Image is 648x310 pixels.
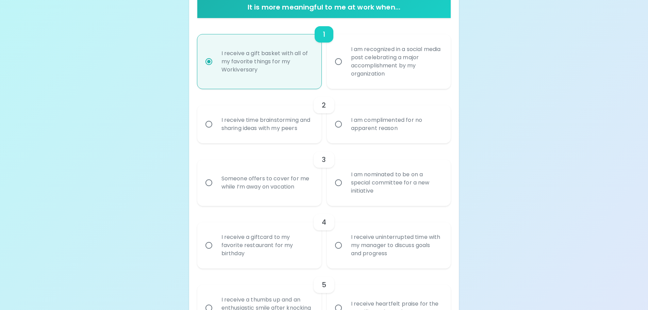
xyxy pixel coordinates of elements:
[197,143,451,206] div: choice-group-check
[322,154,326,165] h6: 3
[346,225,447,266] div: I receive uninterrupted time with my manager to discuss goals and progress
[200,2,448,13] h6: It is more meaningful to me at work when...
[197,18,451,89] div: choice-group-check
[197,89,451,143] div: choice-group-check
[322,217,326,228] h6: 4
[216,108,318,141] div: I receive time brainstorming and sharing ideas with my peers
[322,100,326,111] h6: 2
[216,166,318,199] div: Someone offers to cover for me while I’m away on vacation
[216,225,318,266] div: I receive a giftcard to my favorite restaurant for my birthday
[216,41,318,82] div: I receive a gift basket with all of my favorite things for my Workiversary
[323,29,325,40] h6: 1
[346,37,447,86] div: I am recognized in a social media post celebrating a major accomplishment by my organization
[346,108,447,141] div: I am complimented for no apparent reason
[197,206,451,268] div: choice-group-check
[346,162,447,203] div: I am nominated to be on a special committee for a new initiative
[322,279,326,290] h6: 5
